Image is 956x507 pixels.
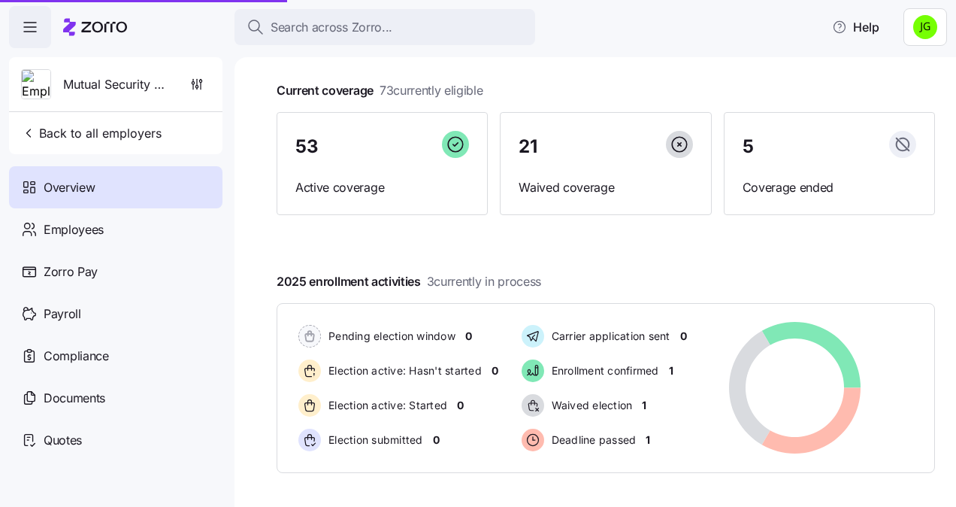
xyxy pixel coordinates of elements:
[519,138,537,156] span: 21
[277,81,483,100] span: Current coverage
[9,208,222,250] a: Employees
[44,178,95,197] span: Overview
[820,12,891,42] button: Help
[547,363,659,378] span: Enrollment confirmed
[22,70,50,100] img: Employer logo
[646,433,650,448] span: 1
[9,419,222,461] a: Quotes
[44,347,109,366] span: Compliance
[44,263,98,281] span: Zorro Pay
[680,329,687,344] span: 0
[271,18,392,37] span: Search across Zorro...
[642,398,646,413] span: 1
[9,250,222,293] a: Zorro Pay
[9,335,222,377] a: Compliance
[44,305,81,323] span: Payroll
[465,329,472,344] span: 0
[63,75,171,94] span: Mutual Security Credit Union
[547,433,637,448] span: Deadline passed
[9,293,222,335] a: Payroll
[380,81,483,100] span: 73 currently eligible
[913,15,937,39] img: a4774ed6021b6d0ef619099e609a7ec5
[492,363,498,378] span: 0
[519,178,692,197] span: Waived coverage
[9,166,222,208] a: Overview
[547,329,670,344] span: Carrier application sent
[44,220,104,239] span: Employees
[743,138,754,156] span: 5
[324,329,455,344] span: Pending election window
[832,18,879,36] span: Help
[324,363,482,378] span: Election active: Hasn't started
[324,433,423,448] span: Election submitted
[669,363,673,378] span: 1
[324,398,447,413] span: Election active: Started
[9,377,222,419] a: Documents
[21,124,162,142] span: Back to all employers
[743,178,916,197] span: Coverage ended
[295,178,469,197] span: Active coverage
[457,398,464,413] span: 0
[44,389,105,408] span: Documents
[547,398,633,413] span: Waived election
[277,272,541,291] span: 2025 enrollment activities
[433,433,440,448] span: 0
[427,272,541,291] span: 3 currently in process
[44,431,82,450] span: Quotes
[234,9,535,45] button: Search across Zorro...
[15,118,168,148] button: Back to all employers
[295,138,318,156] span: 53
